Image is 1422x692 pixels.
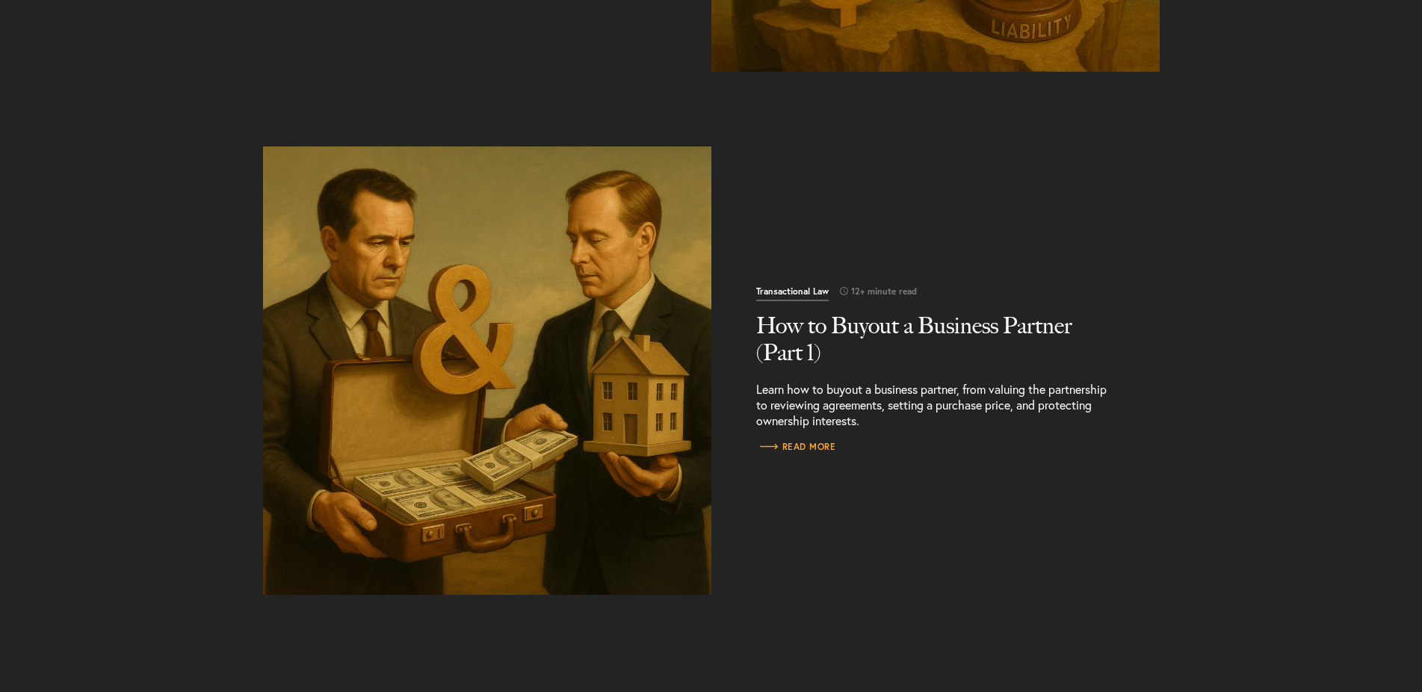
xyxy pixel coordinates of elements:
[840,287,848,295] img: icon-time-light.svg
[263,146,711,595] img: how to buyout a business partner
[756,381,1115,428] p: Learn how to buyout a business partner, from valuing the partnership to reviewing agreements, set...
[756,287,829,301] span: Transactional Law
[756,439,836,454] a: Read More
[263,146,711,595] a: Read More
[756,442,836,451] span: Read More
[756,312,1115,366] h2: How to Buyout a Business Partner (Part 1)
[756,285,1115,428] a: Read More
[829,287,917,296] span: 12+ minute read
